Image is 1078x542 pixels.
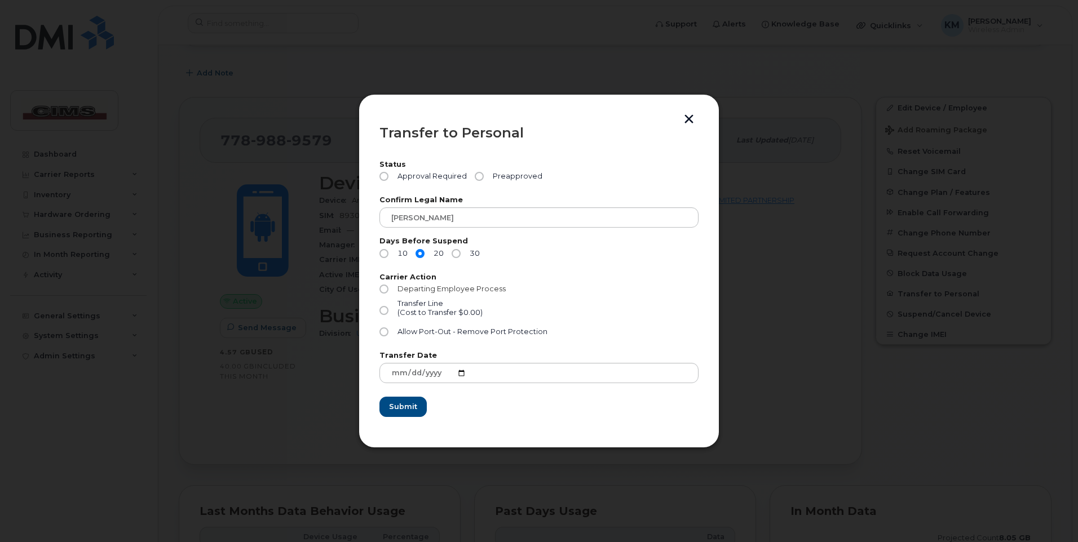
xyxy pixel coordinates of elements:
label: Transfer Date [379,352,699,359]
span: Transfer Line [397,299,443,308]
span: Allow Port-Out - Remove Port Protection [397,327,547,336]
label: Status [379,161,699,168]
label: Days Before Suspend [379,238,699,245]
span: 10 [393,249,408,258]
button: Submit [379,397,427,417]
label: Carrier Action [379,274,699,281]
span: Submit [389,401,417,412]
input: Approval Required [379,172,388,181]
div: (Cost to Transfer $0.00) [397,308,483,317]
input: Transfer Line(Cost to Transfer $0.00) [379,306,388,315]
input: Departing Employee Process [379,285,388,294]
div: Transfer to Personal [379,126,699,140]
span: 20 [429,249,444,258]
input: 20 [416,249,425,258]
span: Preapproved [488,172,542,181]
input: Allow Port-Out - Remove Port Protection [379,327,388,336]
input: 30 [452,249,461,258]
input: 10 [379,249,388,258]
input: Preapproved [475,172,484,181]
span: 30 [465,249,480,258]
label: Confirm Legal Name [379,197,699,204]
span: Departing Employee Process [397,285,506,293]
span: Approval Required [393,172,467,181]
